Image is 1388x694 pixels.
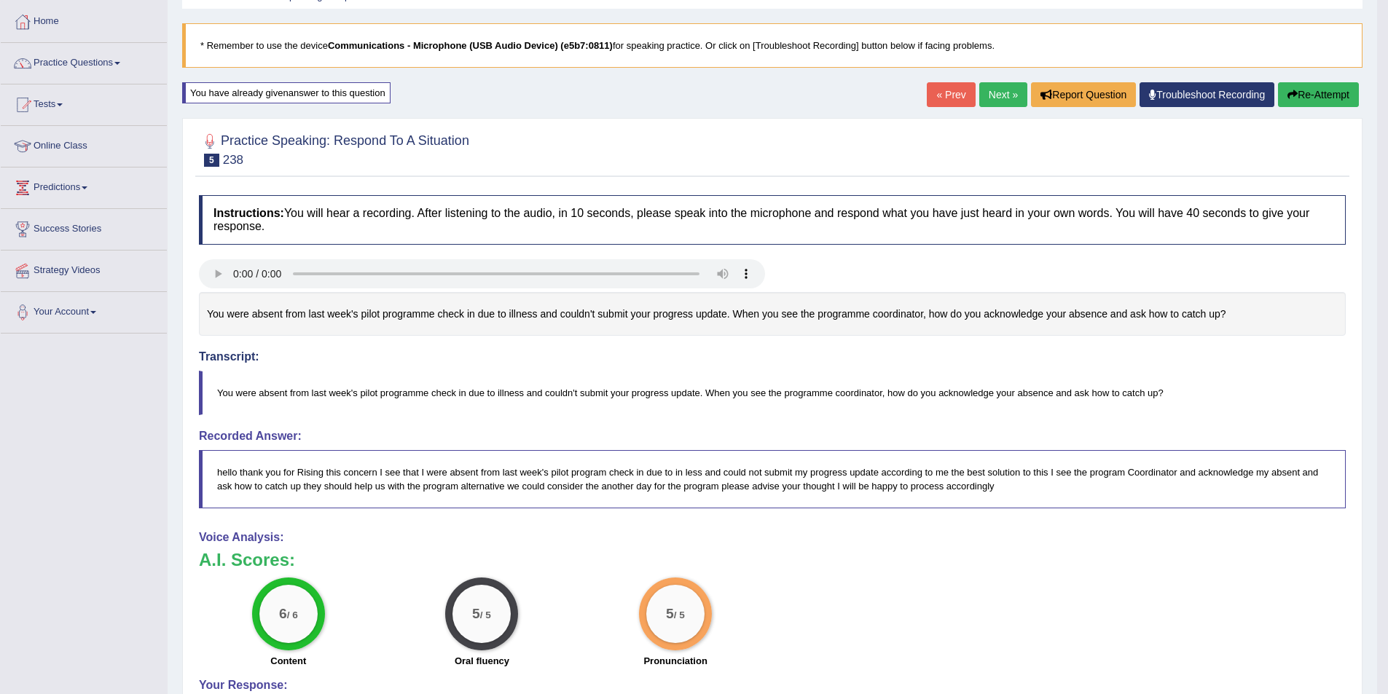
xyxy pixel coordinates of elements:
h4: Voice Analysis: [199,531,1346,544]
blockquote: You were absent from last week's pilot programme check in due to illness and couldn't submit your... [199,371,1346,415]
label: Content [270,654,306,668]
small: / 5 [480,610,491,620]
big: 5 [666,606,674,622]
button: Report Question [1031,82,1136,107]
a: Online Class [1,126,167,162]
a: Practice Questions [1,43,167,79]
a: Tests [1,84,167,121]
h4: Your Response: [199,679,1346,692]
a: « Prev [927,82,975,107]
small: / 5 [674,610,685,620]
b: Communications - Microphone (USB Audio Device) (e5b7:0811) [328,40,613,51]
big: 6 [279,606,287,622]
label: Pronunciation [643,654,707,668]
h4: You will hear a recording. After listening to the audio, in 10 seconds, please speak into the mic... [199,195,1346,244]
small: / 6 [287,610,298,620]
a: Predictions [1,167,167,204]
div: You have already given answer to this question [182,82,391,103]
h4: Recorded Answer: [199,430,1346,443]
blockquote: hello thank you for Rising this concern I see that I were absent from last week's pilot program c... [199,450,1346,508]
b: Instructions: [213,207,284,219]
small: 238 [223,153,243,167]
a: Home [1,1,167,38]
blockquote: * Remember to use the device for speaking practice. Or click on [Troubleshoot Recording] button b... [182,23,1362,68]
div: You were absent from last week's pilot programme check in due to illness and couldn't submit your... [199,292,1346,336]
b: A.I. Scores: [199,550,295,569]
a: Troubleshoot Recording [1140,82,1274,107]
h2: Practice Speaking: Respond To A Situation [199,130,469,167]
span: 5 [204,154,219,167]
a: Success Stories [1,209,167,245]
a: Next » [979,82,1027,107]
a: Strategy Videos [1,251,167,287]
button: Re-Attempt [1278,82,1359,107]
big: 5 [473,606,481,622]
label: Oral fluency [455,654,509,668]
a: Your Account [1,292,167,328]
